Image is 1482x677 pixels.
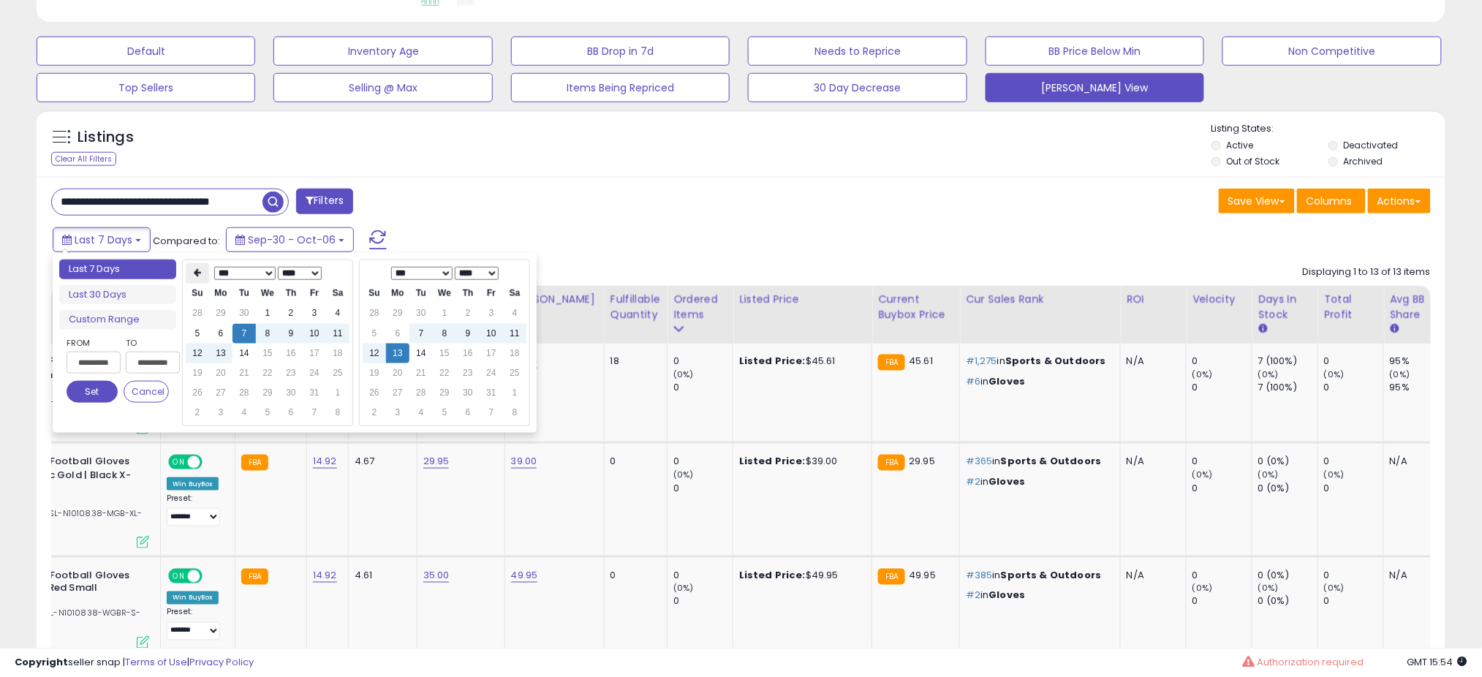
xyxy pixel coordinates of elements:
[1192,595,1252,608] div: 0
[456,403,480,423] td: 6
[433,363,456,383] td: 22
[673,355,733,368] div: 0
[1324,368,1345,380] small: (0%)
[1258,322,1267,336] small: Days In Stock.
[966,292,1114,307] div: Cur Sales Rank
[989,589,1026,602] span: Gloves
[1258,292,1312,322] div: Days In Stock
[1258,482,1317,495] div: 0 (0%)
[59,310,176,330] li: Custom Range
[433,383,456,403] td: 29
[1211,122,1445,136] p: Listing States:
[59,285,176,305] li: Last 30 Days
[739,568,806,582] b: Listed Price:
[186,344,209,363] td: 12
[189,655,254,669] a: Privacy Policy
[1192,469,1213,480] small: (0%)
[610,569,656,582] div: 0
[1390,322,1399,336] small: Avg BB Share.
[503,363,526,383] td: 25
[989,374,1026,388] span: Gloves
[1324,355,1383,368] div: 0
[1258,455,1317,468] div: 0 (0%)
[456,363,480,383] td: 23
[386,363,409,383] td: 20
[355,569,406,582] div: 4.61
[241,569,268,585] small: FBA
[256,344,279,363] td: 15
[186,363,209,383] td: 19
[1192,569,1252,582] div: 0
[53,227,151,252] button: Last 7 Days
[1258,368,1279,380] small: (0%)
[1258,469,1279,480] small: (0%)
[409,324,433,344] td: 7
[200,456,224,469] span: OFF
[386,344,409,363] td: 13
[511,292,598,307] div: [PERSON_NAME]
[256,324,279,344] td: 8
[200,570,224,582] span: OFF
[966,568,993,582] span: #385
[456,344,480,363] td: 16
[326,324,349,344] td: 11
[363,284,386,303] th: Su
[739,355,861,368] div: $45.61
[503,403,526,423] td: 8
[433,324,456,344] td: 8
[279,303,303,323] td: 2
[1307,194,1353,208] span: Columns
[433,403,456,423] td: 5
[37,73,255,102] button: Top Sellers
[67,336,118,350] label: From
[363,303,386,323] td: 28
[1324,292,1377,322] div: Total Profit
[170,456,188,469] span: ON
[326,303,349,323] td: 4
[480,303,503,323] td: 3
[1390,355,1449,368] div: 95%
[986,37,1204,66] button: BB Price Below Min
[209,363,232,383] td: 20
[409,303,433,323] td: 30
[1127,569,1175,582] div: N/A
[909,354,933,368] span: 45.61
[1258,569,1317,582] div: 0 (0%)
[878,569,905,585] small: FBA
[326,344,349,363] td: 18
[456,383,480,403] td: 30
[209,324,232,344] td: 6
[966,589,1109,602] p: in
[1127,292,1180,307] div: ROI
[1192,583,1213,594] small: (0%)
[186,383,209,403] td: 26
[326,383,349,403] td: 1
[503,344,526,363] td: 18
[739,354,806,368] b: Listed Price:
[511,37,730,66] button: BB Drop in 7d
[739,292,866,307] div: Listed Price
[1390,368,1410,380] small: (0%)
[456,303,480,323] td: 2
[1192,368,1213,380] small: (0%)
[673,469,694,480] small: (0%)
[966,375,1109,388] p: in
[303,363,326,383] td: 24
[256,284,279,303] th: We
[1390,569,1438,582] div: N/A
[1343,139,1398,151] label: Deactivated
[256,383,279,403] td: 29
[480,383,503,403] td: 31
[673,368,694,380] small: (0%)
[966,569,1109,582] p: in
[1192,292,1246,307] div: Velocity
[610,455,656,468] div: 0
[256,363,279,383] td: 22
[673,583,694,594] small: (0%)
[673,482,733,495] div: 0
[363,363,386,383] td: 19
[966,474,980,488] span: #2
[966,589,980,602] span: #2
[1390,455,1438,468] div: N/A
[279,344,303,363] td: 16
